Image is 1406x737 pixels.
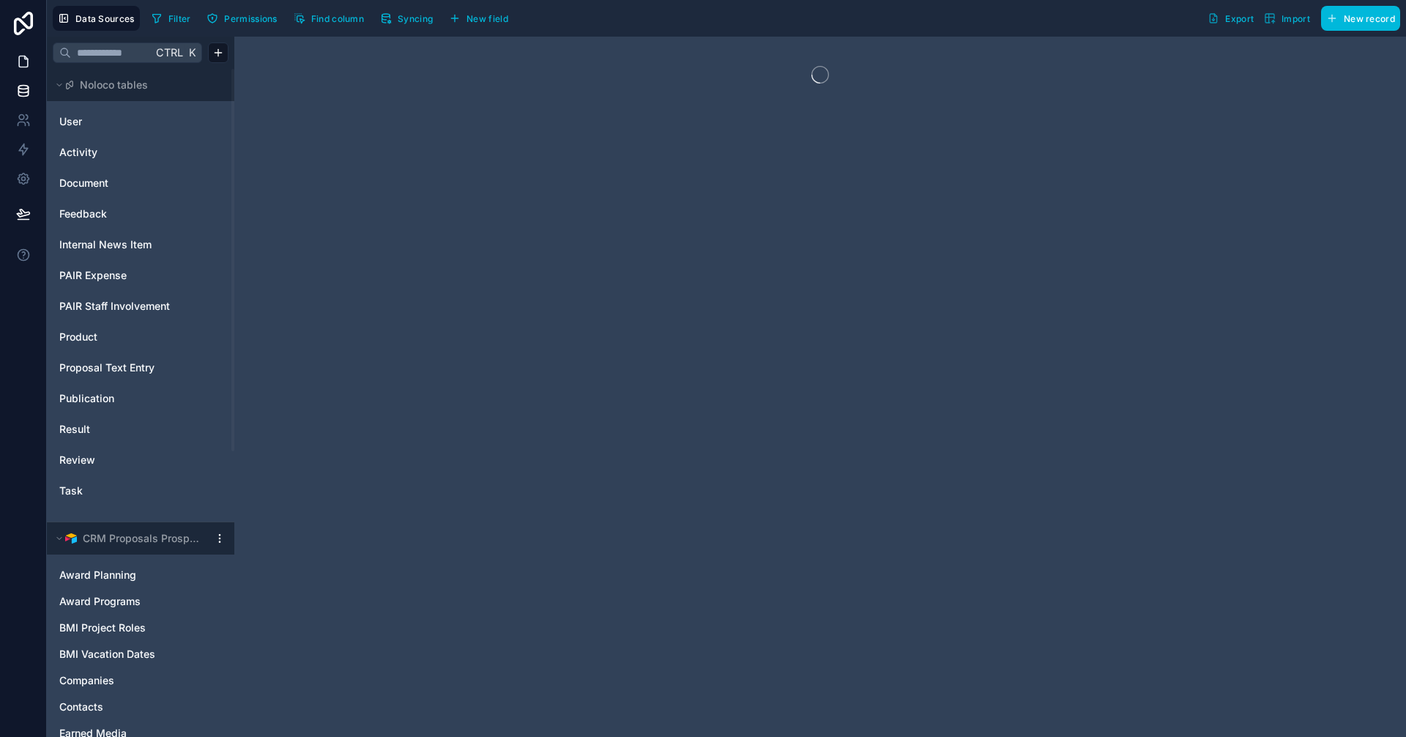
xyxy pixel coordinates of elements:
[53,141,228,164] div: Activity
[53,563,228,587] div: Award Planning
[65,533,77,544] img: Airtable Logo
[53,479,228,503] div: Task
[59,484,178,498] a: Task
[1202,6,1259,31] button: Export
[59,207,178,221] a: Feedback
[1321,6,1400,31] button: New record
[1315,6,1400,31] a: New record
[59,453,178,467] a: Review
[59,673,114,688] span: Companies
[75,13,135,24] span: Data Sources
[289,7,369,29] button: Find column
[224,13,277,24] span: Permissions
[59,237,152,252] span: Internal News Item
[146,7,196,29] button: Filter
[1225,13,1254,24] span: Export
[59,453,95,467] span: Review
[59,176,178,190] a: Document
[59,330,178,344] a: Product
[53,356,228,379] div: Proposal Text Entry
[168,13,191,24] span: Filter
[53,202,228,226] div: Feedback
[59,594,193,609] a: Award Programs
[53,418,228,441] div: Result
[59,484,83,498] span: Task
[311,13,364,24] span: Find column
[59,145,178,160] a: Activity
[59,621,193,635] a: BMI Project Roles
[59,114,178,129] a: User
[1344,13,1395,24] span: New record
[201,7,282,29] button: Permissions
[59,268,178,283] a: PAIR Expense
[466,13,508,24] span: New field
[53,528,208,549] button: Airtable LogoCRM Proposals Prospects
[59,360,178,375] a: Proposal Text Entry
[59,673,193,688] a: Companies
[53,387,228,410] div: Publication
[375,7,438,29] button: Syncing
[53,590,228,613] div: Award Programs
[59,268,127,283] span: PAIR Expense
[59,700,103,714] span: Contacts
[83,531,201,546] span: CRM Proposals Prospects
[59,237,178,252] a: Internal News Item
[53,695,228,719] div: Contacts
[59,360,155,375] span: Proposal Text Entry
[59,700,193,714] a: Contacts
[80,78,148,92] span: Noloco tables
[201,7,288,29] a: Permissions
[59,422,90,437] span: Result
[59,391,114,406] span: Publication
[59,114,82,129] span: User
[375,7,444,29] a: Syncing
[59,621,146,635] span: BMI Project Roles
[53,295,228,318] div: PAIR Staff Involvement
[59,647,155,662] span: BMI Vacation Dates
[59,330,97,344] span: Product
[444,7,513,29] button: New field
[59,176,108,190] span: Document
[59,391,178,406] a: Publication
[53,6,140,31] button: Data Sources
[53,75,220,95] button: Noloco tables
[53,616,228,640] div: BMI Project Roles
[53,669,228,692] div: Companies
[53,642,228,666] div: BMI Vacation Dates
[53,110,228,133] div: User
[155,43,185,62] span: Ctrl
[1259,6,1315,31] button: Import
[59,647,193,662] a: BMI Vacation Dates
[59,422,178,437] a: Result
[53,448,228,472] div: Review
[187,48,197,58] span: K
[53,325,228,349] div: Product
[59,207,107,221] span: Feedback
[59,594,141,609] span: Award Programs
[53,264,228,287] div: PAIR Expense
[59,299,170,314] span: PAIR Staff Involvement
[1282,13,1310,24] span: Import
[53,171,228,195] div: Document
[59,299,178,314] a: PAIR Staff Involvement
[59,568,193,582] a: Award Planning
[59,568,136,582] span: Award Planning
[53,233,228,256] div: Internal News Item
[59,145,97,160] span: Activity
[398,13,433,24] span: Syncing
